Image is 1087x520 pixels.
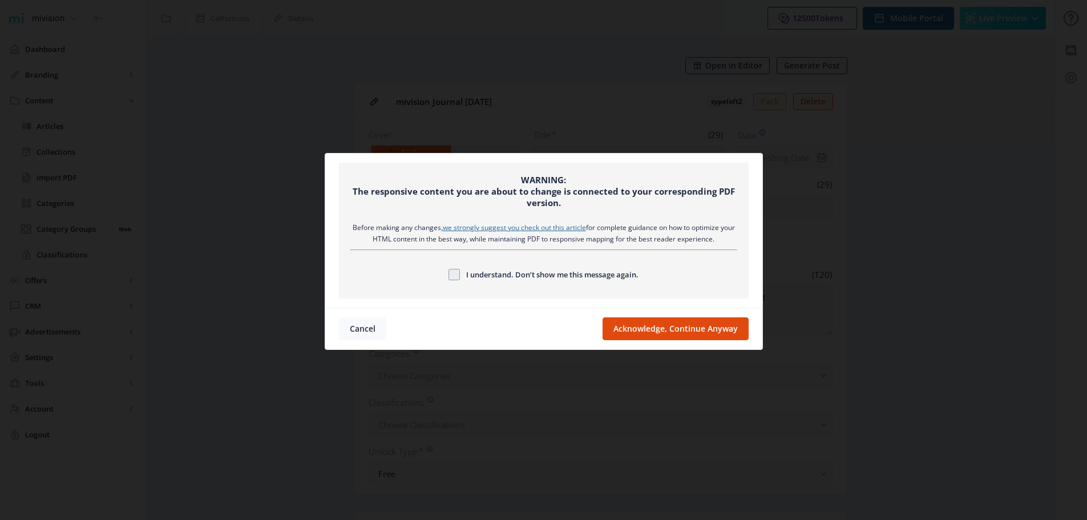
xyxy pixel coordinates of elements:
[460,268,639,281] span: I understand. Don’t show me this message again.
[350,174,737,208] div: WARNING: The responsive content you are about to change is connected to your corresponding PDF ve...
[350,222,737,245] div: Before making any changes, for complete guidance on how to optimize your HTML content in the best...
[339,317,386,340] button: Cancel
[443,223,586,232] a: we strongly suggest you check out this article
[603,317,749,340] button: Acknowledge, Continue Anyway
